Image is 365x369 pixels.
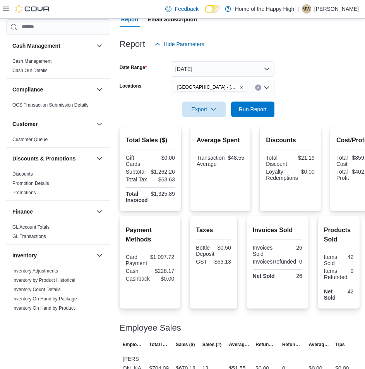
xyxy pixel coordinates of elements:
[264,84,270,91] button: Open list of options
[6,100,110,113] div: Compliance
[197,155,225,167] div: Transaction Average
[340,254,353,260] div: 42
[126,176,149,183] div: Total Tax
[266,136,315,145] h2: Discounts
[324,226,354,244] h2: Products Sold
[12,208,93,216] button: Finance
[12,42,60,50] h3: Cash Management
[95,251,104,260] button: Inventory
[12,208,33,216] h3: Finance
[95,154,104,163] button: Discounts & Promotions
[335,341,344,348] span: Tips
[151,36,207,52] button: Hide Parameters
[12,305,75,311] a: Inventory On Hand by Product
[324,254,337,266] div: Items Sold
[6,222,110,244] div: Finance
[153,276,174,282] div: $0.00
[12,137,48,142] a: Customer Queue
[12,155,75,162] h3: Discounts & Promotions
[266,169,298,181] div: Loyalty Redemptions
[15,5,50,13] img: Cova
[126,169,148,175] div: Subtotal
[12,86,43,93] h3: Compliance
[231,102,274,117] button: Run Report
[12,252,93,259] button: Inventory
[12,120,93,128] button: Customer
[253,245,276,257] div: Invoices Sold
[12,155,93,162] button: Discounts & Promotions
[126,226,175,244] h2: Payment Methods
[12,296,77,302] span: Inventory On Hand by Package
[350,268,353,274] div: 0
[126,276,150,282] div: Cashback
[164,40,204,48] span: Hide Parameters
[12,287,61,292] a: Inventory Count Details
[120,83,142,89] label: Locations
[12,59,51,64] a: Cash Management
[253,259,296,265] div: InvoicesRefunded
[148,12,197,27] span: Email Subscription
[239,85,244,90] button: Remove Sherwood Park - Wye Road - Fire & Flower from selection in this group
[12,171,33,177] a: Discounts
[176,341,195,348] span: Sales ($)
[12,190,36,196] span: Promotions
[6,169,110,200] div: Discounts & Promotions
[123,341,143,348] span: Employee
[12,136,48,143] span: Customer Queue
[12,224,50,230] a: GL Account Totals
[196,226,231,235] h2: Taxes
[309,341,329,348] span: Average Refund
[182,102,226,117] button: Export
[255,341,276,348] span: Refunds ($)
[121,12,139,27] span: Report
[196,245,214,257] div: Bottle Deposit
[292,155,315,161] div: -$21.19
[171,61,274,77] button: [DATE]
[279,273,302,279] div: 26
[152,176,175,183] div: $63.63
[301,169,315,175] div: $0.00
[266,155,289,167] div: Total Discount
[214,259,231,265] div: $63.13
[239,105,267,113] span: Run Report
[282,341,303,348] span: Refunds (#)
[297,4,299,14] p: |
[279,245,302,251] div: 26
[120,323,181,333] h3: Employee Sales
[12,120,38,128] h3: Customer
[302,4,310,14] span: MW
[151,191,175,197] div: $1,325.89
[150,254,174,260] div: $1,097.72
[12,268,58,274] span: Inventory Adjustments
[253,273,275,279] strong: Net Sold
[12,190,36,195] a: Promotions
[187,102,221,117] span: Export
[336,155,349,167] div: Total Cost
[175,5,198,13] span: Feedback
[95,41,104,50] button: Cash Management
[218,245,231,251] div: $0.50
[202,341,221,348] span: Sales (#)
[6,57,110,78] div: Cash Management
[12,68,48,73] a: Cash Out Details
[174,83,247,91] span: Sherwood Park - Wye Road - Fire & Flower
[340,288,353,295] div: 42
[197,136,244,145] h2: Average Spent
[235,4,294,14] p: Home of the Happy High
[12,181,49,186] a: Promotion Details
[299,259,302,265] div: 0
[12,86,93,93] button: Compliance
[12,180,49,186] span: Promotion Details
[12,67,48,74] span: Cash Out Details
[12,278,75,283] a: Inventory by Product Historical
[12,252,37,259] h3: Inventory
[253,226,302,235] h2: Invoices Sold
[120,40,145,49] h3: Report
[12,268,58,274] a: Inventory Adjustments
[126,254,147,266] div: Card Payment
[152,155,175,161] div: $0.00
[126,191,148,203] strong: Total Invoiced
